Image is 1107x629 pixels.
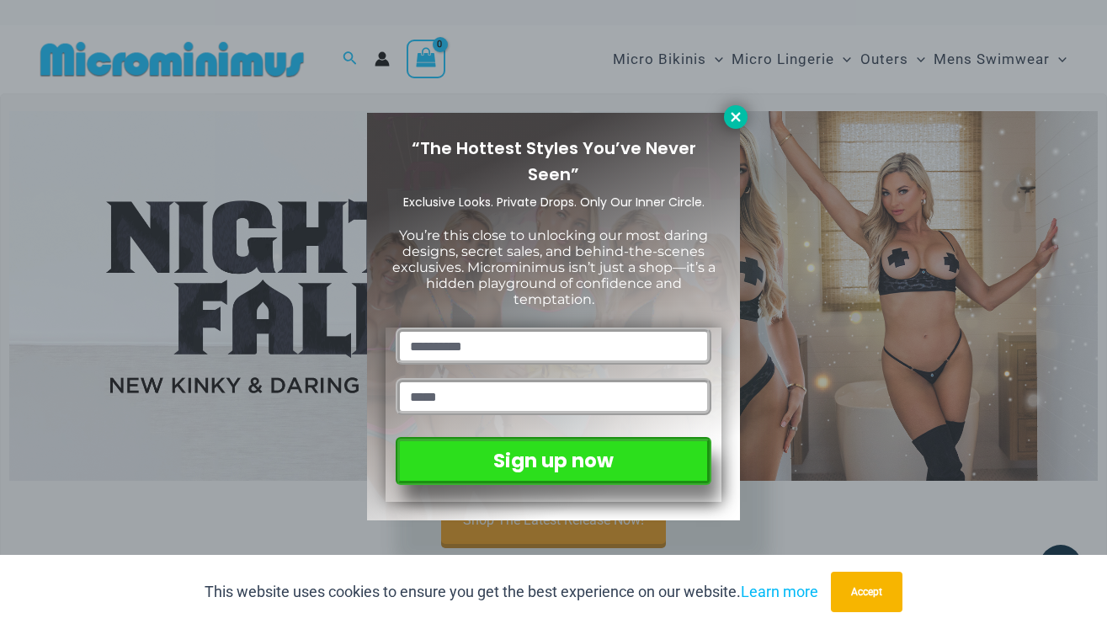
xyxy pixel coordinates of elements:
[205,579,818,605] p: This website uses cookies to ensure you get the best experience on our website.
[741,583,818,600] a: Learn more
[392,227,716,308] span: You’re this close to unlocking our most daring designs, secret sales, and behind-the-scenes exclu...
[396,437,711,485] button: Sign up now
[412,136,696,186] span: “The Hottest Styles You’ve Never Seen”
[724,105,748,129] button: Close
[831,572,902,612] button: Accept
[403,194,705,211] span: Exclusive Looks. Private Drops. Only Our Inner Circle.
